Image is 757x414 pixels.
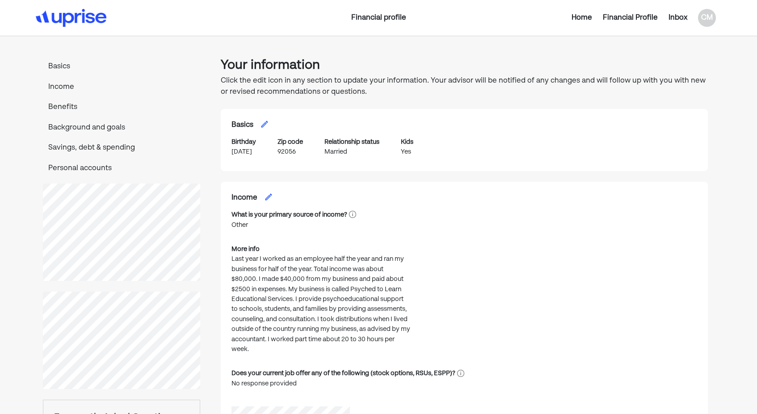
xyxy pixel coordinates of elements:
[572,13,592,23] div: Home
[698,9,716,27] div: CM
[221,55,708,75] h1: Your information
[43,163,200,175] p: Personal accounts
[43,122,200,134] p: Background and goals
[231,120,253,131] h2: Basics
[669,13,687,23] div: Inbox
[278,137,303,147] div: Zip code
[324,147,379,157] div: Married
[231,368,455,378] div: Does your current job offer any of the following (stock options, RSUs, ESPP)?
[43,142,200,154] p: Savings, debt & spending
[231,137,256,147] div: Birthday
[265,13,492,23] div: Financial profile
[401,147,413,157] div: Yes
[231,244,260,254] div: More info
[43,82,200,93] p: Income
[231,220,356,230] div: Other
[278,147,303,157] div: 92056
[231,210,347,220] div: What is your primary source of income?
[43,102,200,113] p: Benefits
[603,13,658,23] div: Financial Profile
[401,137,413,147] div: Kids
[324,137,379,147] div: Relationship status
[231,147,256,157] div: [DATE]
[231,379,410,389] div: No response provided
[231,192,257,204] h2: Income
[221,75,708,98] p: Click the edit icon in any section to update your information. Your advisor will be notified of a...
[231,254,410,354] div: Last year I worked as an employee half the year and ran my business for half of the year. Total i...
[43,61,200,73] p: Basics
